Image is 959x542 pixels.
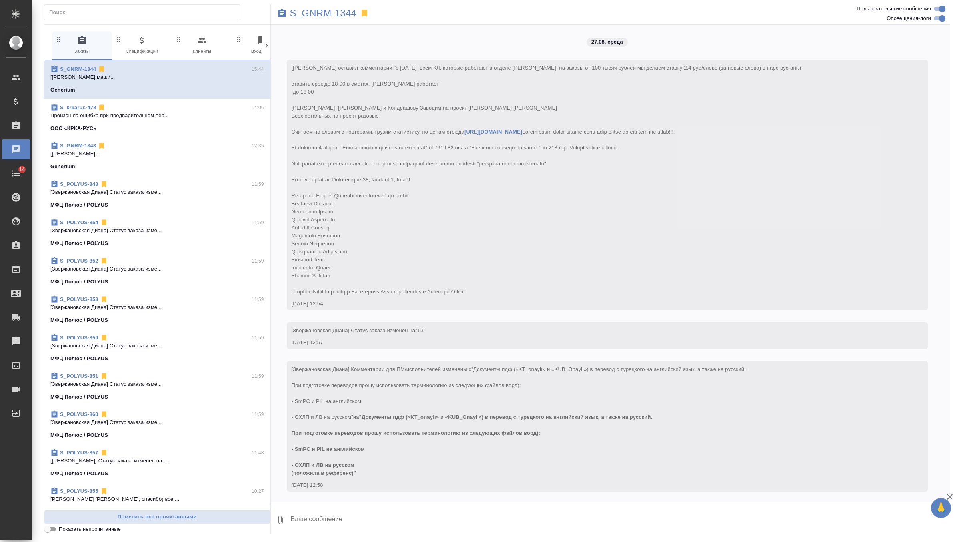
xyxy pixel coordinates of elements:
p: [Звержановская Диана] Статус заказа изме... [50,418,264,426]
input: Поиск [49,7,240,18]
a: S_POLYUS-853 [60,296,98,302]
div: [DATE] 12:58 [292,481,900,489]
p: МФЦ Полюс / POLYUS [50,201,108,209]
button: Пометить все прочитанными [44,510,270,524]
p: 11:59 [252,180,264,188]
p: МФЦ Полюс / POLYUS [50,393,108,401]
p: [[PERSON_NAME]] Статус заказа изменен на ... [50,457,264,465]
span: [Звержановская Диана] Статус заказа изменен на [292,327,426,333]
p: 11:59 [252,219,264,227]
p: МФЦ Полюс / POLYUS [50,278,108,286]
svg: Отписаться [100,219,108,227]
div: S_GNRM-134312:35[[PERSON_NAME] ...Generium [44,137,270,175]
p: Произошла ошибка при предварительном пер... [50,112,264,120]
p: 11:48 [252,449,264,457]
span: "Документы пдф («KT_onaylı» и «KUB_Onaylı») в перевод c турецкого на английский язык, а также на ... [292,366,746,420]
svg: Отписаться [98,142,106,150]
div: S_GNRM-134415:44[[PERSON_NAME] маши...Generium [44,60,270,99]
p: Generium [50,163,75,171]
p: 14:06 [252,104,264,112]
p: [[PERSON_NAME] ... [50,150,264,158]
a: S_POLYUS-854 [60,219,98,225]
a: S_POLYUS-852 [60,258,98,264]
svg: Зажми и перетащи, чтобы поменять порядок вкладок [115,36,123,43]
a: S_POLYUS-857 [60,450,98,456]
a: [URL][DOMAIN_NAME] [464,129,522,135]
a: S_krkarus-478 [60,104,96,110]
p: [Звержановская Диана] Статус заказа изме... [50,227,264,235]
span: 14 [14,165,30,173]
p: МФЦ Полюс / POLYUS [50,470,108,478]
p: 27.08, среда [591,38,623,46]
span: Пометить все прочитанными [48,512,266,522]
div: S_POLYUS-85911:59[Звержановская Диана] Статус заказа изме...МФЦ Полюс / POLYUS [44,329,270,367]
div: S_POLYUS-85711:48[[PERSON_NAME]] Статус заказа изменен на ...МФЦ Полюс / POLYUS [44,444,270,482]
p: [[PERSON_NAME] маши... [50,73,264,81]
p: Generium [50,86,75,94]
a: S_GNRM-1343 [60,143,96,149]
svg: Отписаться [100,295,108,303]
p: [PERSON_NAME] [PERSON_NAME], спасибо) все ... [50,495,264,503]
svg: Отписаться [98,65,106,73]
div: [DATE] 12:57 [292,339,900,347]
p: 10:27 [252,487,264,495]
p: [Звержановская Диана] Статус заказа изме... [50,265,264,273]
div: S_POLYUS-85211:59[Звержановская Диана] Статус заказа изме...МФЦ Полюс / POLYUS [44,252,270,291]
svg: Зажми и перетащи, чтобы поменять порядок вкладок [175,36,183,43]
span: Заказы [55,36,109,55]
p: МФЦ Полюс / POLYUS [50,316,108,324]
span: Входящие [235,36,289,55]
svg: Отписаться [100,334,108,342]
span: Показать непрочитанные [59,525,121,533]
p: 12:35 [252,142,264,150]
p: МФЦ Полюс / POLYUS [50,431,108,439]
p: МФЦ Полюс / POLYUS [50,508,108,516]
div: S_POLYUS-85311:59[Звержановская Диана] Статус заказа изме...МФЦ Полюс / POLYUS [44,291,270,329]
div: [DATE] 12:54 [292,300,900,308]
div: S_POLYUS-85111:59[Звержановская Диана] Статус заказа изме...МФЦ Полюс / POLYUS [44,367,270,406]
svg: Отписаться [100,257,108,265]
svg: Отписаться [100,372,108,380]
p: 15:44 [252,65,264,73]
p: МФЦ Полюс / POLYUS [50,239,108,247]
span: [[PERSON_NAME] оставил комментарий: [292,65,801,295]
p: [Звержановская Диана] Статус заказа изме... [50,303,264,311]
span: Оповещения-логи [887,14,931,22]
a: 14 [2,163,30,183]
p: 11:59 [252,334,264,342]
a: S_POLYUS-848 [60,181,98,187]
svg: Отписаться [100,449,108,457]
p: 11:59 [252,295,264,303]
span: "Документы пдф («KT_onaylı» и «KUB_Onaylı») в перевод c турецкого на английский язык, а также на ... [292,414,653,476]
span: 🙏 [934,500,948,516]
div: S_POLYUS-86011:59[Звержановская Диана] Статус заказа изме...МФЦ Полюс / POLYUS [44,406,270,444]
a: S_POLYUS-859 [60,335,98,341]
p: 11:59 [252,410,264,418]
svg: Отписаться [100,410,108,418]
a: S_GNRM-1344 [60,66,96,72]
button: 🙏 [931,498,951,518]
p: 11:59 [252,257,264,265]
div: S_POLYUS-84811:59[Звержановская Диана] Статус заказа изме...МФЦ Полюс / POLYUS [44,175,270,214]
div: S_POLYUS-85411:59[Звержановская Диана] Статус заказа изме...МФЦ Полюс / POLYUS [44,214,270,252]
p: [Звержановская Диана] Статус заказа изме... [50,342,264,350]
svg: Зажми и перетащи, чтобы поменять порядок вкладок [55,36,63,43]
svg: Отписаться [100,180,108,188]
a: S_POLYUS-855 [60,488,98,494]
a: S_POLYUS-851 [60,373,98,379]
span: Клиенты [175,36,229,55]
span: [Звержановская Диана] Комментарии для ПМ/исполнителей изменены с на [292,366,746,476]
span: "ТЗ" [415,327,426,333]
span: "с [DATE] всем КЛ, которые работают в отделе [PERSON_NAME], на заказы от 100 тысяч рублей мы дела... [292,65,801,295]
a: S_POLYUS-860 [60,411,98,417]
p: МФЦ Полюс / POLYUS [50,355,108,363]
span: Пользовательские сообщения [857,5,931,13]
p: [Звержановская Диана] Статус заказа изме... [50,380,264,388]
div: S_POLYUS-85510:27[PERSON_NAME] [PERSON_NAME], спасибо) все ...МФЦ Полюс / POLYUS [44,482,270,521]
a: S_GNRM-1344 [290,9,357,17]
p: 11:59 [252,372,264,380]
svg: Отписаться [98,104,106,112]
div: S_krkarus-47814:06Произошла ошибка при предварительном пер...ООО «КРКА-РУС» [44,99,270,137]
p: ООО «КРКА-РУС» [50,124,96,132]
